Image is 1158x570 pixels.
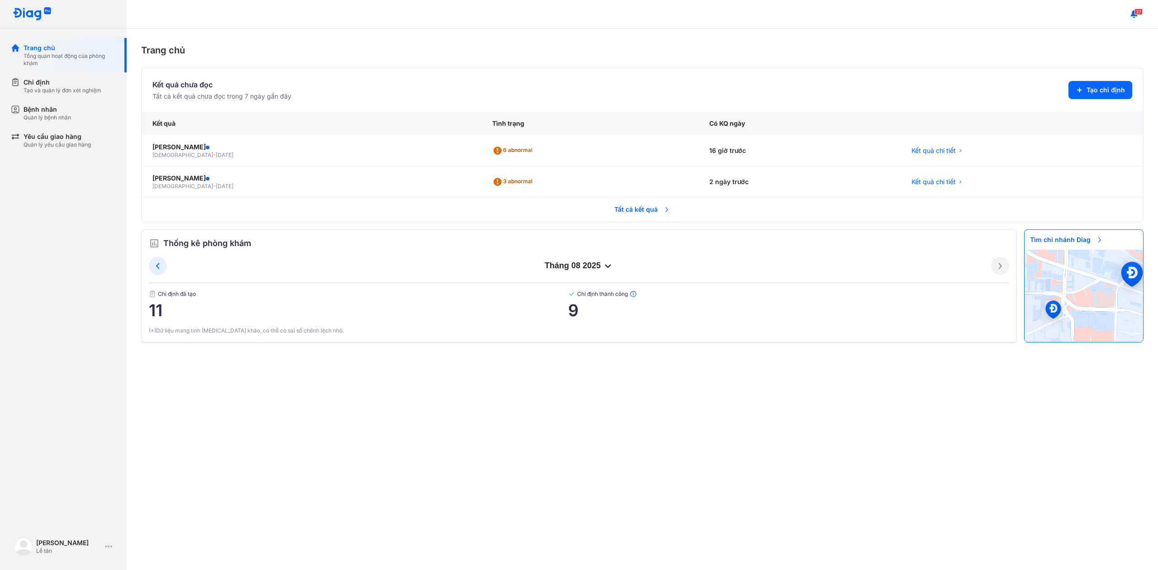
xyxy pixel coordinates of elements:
img: checked-green.01cc79e0.svg [568,290,575,298]
div: Quản lý yêu cầu giao hàng [24,141,91,148]
div: Tất cả kết quả chưa đọc trong 7 ngày gần đây [152,92,291,101]
div: Tạo và quản lý đơn xét nghiệm [24,87,101,94]
div: Lễ tân [36,547,101,555]
div: 3 abnormal [492,175,536,189]
img: document.50c4cfd0.svg [149,290,156,298]
div: Kết quả chưa đọc [152,79,291,90]
span: [DEMOGRAPHIC_DATA] [152,152,213,158]
div: tháng 08 2025 [167,261,991,271]
span: Kết quả chi tiết [911,177,956,186]
span: Tất cả kết quả [609,199,676,219]
div: Yêu cầu giao hàng [24,132,91,141]
button: Tạo chỉ định [1068,81,1132,99]
span: Kết quả chi tiết [911,146,956,155]
span: Chỉ định thành công [568,290,1009,298]
div: [PERSON_NAME] [36,538,101,547]
span: Chỉ định đã tạo [149,290,568,298]
div: [PERSON_NAME] [152,174,470,183]
span: 37 [1134,9,1143,15]
img: logo [14,537,33,556]
span: [DATE] [216,152,233,158]
div: Kết quả [142,112,481,135]
div: 6 abnormal [492,143,536,158]
div: Tình trạng [481,112,698,135]
div: 2 ngày trước [698,166,901,198]
span: 11 [149,301,568,319]
span: [DEMOGRAPHIC_DATA] [152,183,213,190]
span: [DATE] [216,183,233,190]
span: - [213,152,216,158]
div: Chỉ định [24,78,101,87]
div: Có KQ ngày [698,112,901,135]
span: - [213,183,216,190]
img: info.7e716105.svg [630,290,637,298]
div: Trang chủ [24,43,116,52]
span: 9 [568,301,1009,319]
span: Tìm chi nhánh Diag [1025,230,1109,250]
span: Thống kê phòng khám [163,237,251,250]
div: Tổng quan hoạt động của phòng khám [24,52,116,67]
div: [PERSON_NAME] [152,142,470,152]
div: 16 giờ trước [698,135,901,166]
img: order.5a6da16c.svg [149,238,160,249]
div: (*)Dữ liệu mang tính [MEDICAL_DATA] khảo, có thể có sai số chênh lệch nhỏ. [149,327,1009,335]
img: logo [13,7,52,21]
div: Quản lý bệnh nhân [24,114,71,121]
div: Bệnh nhân [24,105,71,114]
span: Tạo chỉ định [1087,85,1125,95]
div: Trang chủ [141,43,1144,57]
